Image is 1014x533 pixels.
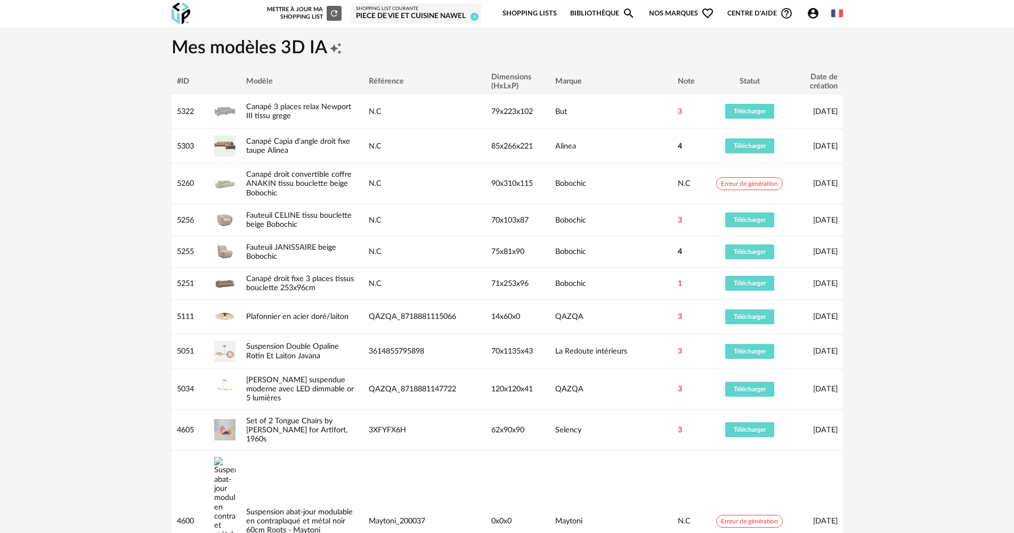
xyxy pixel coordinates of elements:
span: Centre d'aideHelp Circle Outline icon [727,7,793,20]
div: QAZQA [550,384,672,393]
span: Télécharger [734,108,766,114]
a: Canapé droit fixe 3 places tissus bouclette 253x96cm [246,275,354,292]
div: 5034 [172,384,209,393]
span: Erreur de génération [716,177,783,190]
a: [PERSON_NAME] suspendue moderne avec LED dimmable or 5 lumières [246,376,354,403]
span: 3 [678,312,682,321]
div: 4600 [172,516,209,526]
div: 71x253x96 [486,279,550,288]
img: Lampe suspendue moderne avec LED dimmable or 5 lumières [214,379,236,400]
span: N.C [369,108,382,116]
div: 5322 [172,107,209,116]
span: 3 [678,107,682,116]
span: 3 [678,384,682,393]
div: 120x120x41 [486,384,550,393]
div: 5251 [172,279,209,288]
img: fr [831,7,843,19]
img: Set of 2 Tongue Chairs by Pierre Paulin for Artifort, 1960s [214,419,236,440]
span: Nos marques [649,1,714,26]
span: 4 [678,247,682,256]
span: QAZQA_8718881147722 [369,385,456,393]
span: 3 [471,13,478,21]
span: N.C [678,517,691,525]
div: 14x60x0 [486,312,550,321]
a: Shopping List courante PIECE DE VIE ET CUISINE Nawel 3 [356,6,476,21]
span: Heart Outline icon [701,7,714,20]
span: N.C [369,179,382,187]
div: [DATE] [790,142,843,151]
a: Shopping Lists [502,1,557,26]
a: Canapé 3 places relax Newport III tissu grege [246,103,351,120]
a: Suspension Double Opaline Rotin Et Laiton Javana [246,342,339,359]
a: Canapé droit convertible coffre ANAKIN tissu bouclette beige Bobochic [246,170,352,197]
div: Bobochic [550,247,672,256]
span: Account Circle icon [807,7,820,20]
button: Télécharger [725,309,774,324]
div: 62x90x90 [486,425,550,434]
span: 3XFYFX6H [369,426,406,434]
span: 3 [678,216,682,225]
div: 75x81x90 [486,247,550,256]
div: Bobochic [550,179,672,188]
div: [DATE] [790,279,843,288]
button: Télécharger [725,382,774,397]
div: [DATE] [790,384,843,393]
span: Help Circle Outline icon [780,7,793,20]
span: N.C [678,179,691,187]
div: 90x310x115 [486,179,550,188]
a: Fauteuil CELINE tissu bouclette beige Bobochic [246,211,352,228]
div: 5111 [172,312,209,321]
button: Télécharger [725,422,774,437]
div: [DATE] [790,179,843,188]
span: Télécharger [734,249,766,255]
div: 79x223x102 [486,107,550,116]
div: 0x0x0 [486,516,550,526]
span: Télécharger [734,386,766,392]
span: N.C [369,142,382,150]
div: La Redoute intérieurs [550,347,672,356]
div: Maytoni [550,516,672,526]
div: Date de création [790,72,843,91]
span: Erreur de génération [716,515,783,528]
span: N.C [369,248,382,256]
img: OXP [172,3,190,24]
span: QAZQA_8718881115066 [369,313,456,321]
div: 5260 [172,179,209,188]
img: Suspension Double Opaline Rotin Et Laiton Javana [214,341,236,362]
span: Télécharger [734,217,766,223]
div: QAZQA [550,312,672,321]
span: Télécharger [734,280,766,286]
div: [DATE] [790,425,843,434]
span: 3 [678,347,682,356]
div: #ID [172,77,209,86]
button: Télécharger [725,276,774,291]
div: Alinea [550,142,672,151]
a: Fauteuil JANISSAIRE beige Bobochic [246,243,336,260]
div: Bobochic [550,279,672,288]
img: Fauteuil JANISSAIRE beige Bobochic [214,244,236,260]
div: 5256 [172,216,209,225]
button: Télécharger [725,344,774,359]
img: Canapé 3 places relax Newport III tissu grege [214,101,236,122]
img: Canapé droit fixe 3 places tissus bouclette 253x96cm [214,275,236,291]
div: 5051 [172,347,209,356]
div: [DATE] [790,312,843,321]
a: Set of 2 Tongue Chairs by [PERSON_NAME] for Artifort, 1960s [246,417,347,444]
span: 1 [678,279,682,288]
div: Bobochic [550,216,672,225]
span: 3614855795898 [369,347,424,355]
div: PIECE DE VIE ET CUISINE Nawel [356,12,476,21]
span: 4 [678,142,682,151]
img: Canapé droit convertible coffre ANAKIN tissu bouclette beige Bobochic [214,176,236,192]
a: Plafonnier en acier doré/laiton [246,313,348,321]
div: Marque [550,77,672,86]
span: N.C [369,216,382,224]
button: Télécharger [725,244,774,259]
img: Plafonnier en acier doré/laiton [214,306,236,327]
div: Statut [710,77,790,86]
div: Shopping List courante [356,6,476,12]
div: Mettre à jour ma Shopping List [265,6,342,21]
span: Magnify icon [622,7,635,20]
div: Dimensions (HxLxP) [486,72,550,91]
span: Télécharger [734,143,766,149]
